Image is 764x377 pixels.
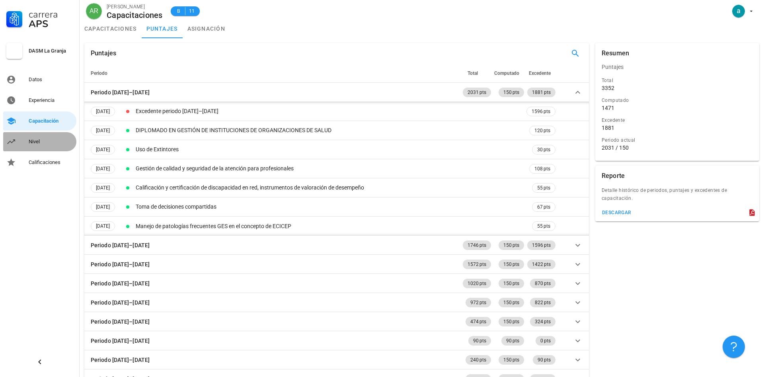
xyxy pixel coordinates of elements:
[29,118,73,124] div: Capacitación
[503,298,519,307] span: 150 pts
[602,210,631,215] div: descargar
[29,97,73,104] div: Experiencia
[91,317,150,326] div: Periodo [DATE]–[DATE]
[602,136,753,144] div: Periodo actual
[29,10,73,19] div: Carrera
[602,84,614,92] div: 3352
[602,43,629,64] div: Resumen
[3,70,76,89] a: Datos
[602,104,614,111] div: 1471
[493,64,526,83] th: Computado
[503,88,519,97] span: 150 pts
[529,70,551,76] span: Excedente
[470,355,486,365] span: 240 pts
[732,5,745,18] div: avatar
[91,356,150,364] div: Periodo [DATE]–[DATE]
[134,178,525,197] td: Calificación y certificación de discapacidad en red, instrumentos de valoración de desempeño
[503,317,519,326] span: 150 pts
[470,298,486,307] span: 972 pts
[535,298,551,307] span: 822 pts
[503,279,519,288] span: 150 pts
[532,88,551,97] span: 1881 pts
[461,64,493,83] th: Total
[107,3,163,11] div: [PERSON_NAME]
[535,317,551,326] span: 324 pts
[3,111,76,131] a: Capacitación
[91,241,150,250] div: Periodo [DATE]–[DATE]
[3,153,76,172] a: Calificaciones
[595,186,759,207] div: Detalle histórico de periodos, puntajes y excedentes de capacitación.
[142,19,183,38] a: puntajes
[134,140,525,159] td: Uso de Extintores
[537,203,550,211] span: 67 pts
[468,70,478,76] span: Total
[602,96,753,104] div: Computado
[468,240,486,250] span: 1746 pts
[532,107,550,116] span: 1596 pts
[503,260,519,269] span: 150 pts
[537,222,550,230] span: 55 pts
[134,197,525,217] td: Toma de decisiones compartidas
[532,240,551,250] span: 1596 pts
[96,203,110,211] span: [DATE]
[134,159,525,178] td: Gestión de calidad y seguridad de la atención para profesionales
[602,124,614,131] div: 1881
[80,19,142,38] a: capacitaciones
[538,355,551,365] span: 90 pts
[473,336,486,346] span: 90 pts
[3,132,76,151] a: Nivel
[91,279,150,288] div: Periodo [DATE]–[DATE]
[598,207,635,218] button: descargar
[537,146,550,154] span: 30 pts
[506,336,519,346] span: 90 pts
[134,121,525,140] td: DIPLOMADO EN GESTIÓN DE INSTITUCIONES DE ORGANIZACIONES DE SALUD
[602,166,625,186] div: Reporte
[3,91,76,110] a: Experiencia
[494,70,519,76] span: Computado
[90,3,98,19] span: AR
[91,70,107,76] span: Periodo
[29,139,73,145] div: Nivel
[537,184,550,192] span: 55 pts
[96,126,110,135] span: [DATE]
[29,159,73,166] div: Calificaciones
[96,145,110,154] span: [DATE]
[503,355,519,365] span: 150 pts
[107,11,163,20] div: Capacitaciones
[532,260,551,269] span: 1422 pts
[470,317,486,326] span: 474 pts
[535,279,551,288] span: 870 pts
[534,127,550,135] span: 120 pts
[134,217,525,236] td: Manejo de patologías frecuentes GES en el concepto de ECICEP
[526,64,557,83] th: Excedente
[91,298,150,307] div: Periodo [DATE]–[DATE]
[86,3,102,19] div: avatar
[189,7,195,15] span: 11
[91,260,150,269] div: Periodo [DATE]–[DATE]
[96,184,110,192] span: [DATE]
[540,336,551,346] span: 0 pts
[29,48,73,54] div: DASM La Granja
[468,260,486,269] span: 1572 pts
[468,279,486,288] span: 1020 pts
[91,336,150,345] div: Periodo [DATE]–[DATE]
[29,19,73,29] div: APS
[468,88,486,97] span: 2031 pts
[602,116,753,124] div: Excedente
[91,88,150,97] div: Periodo [DATE]–[DATE]
[29,76,73,83] div: Datos
[595,57,759,76] div: Puntajes
[96,222,110,230] span: [DATE]
[602,144,753,151] div: 2031 / 150
[96,164,110,173] span: [DATE]
[534,165,550,173] span: 108 pts
[84,64,461,83] th: Periodo
[183,19,230,38] a: asignación
[134,102,525,121] td: Excedente periodo [DATE]–[DATE]
[91,43,116,64] div: Puntajes
[602,76,753,84] div: Total
[175,7,182,15] span: B
[96,107,110,116] span: [DATE]
[503,240,519,250] span: 150 pts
